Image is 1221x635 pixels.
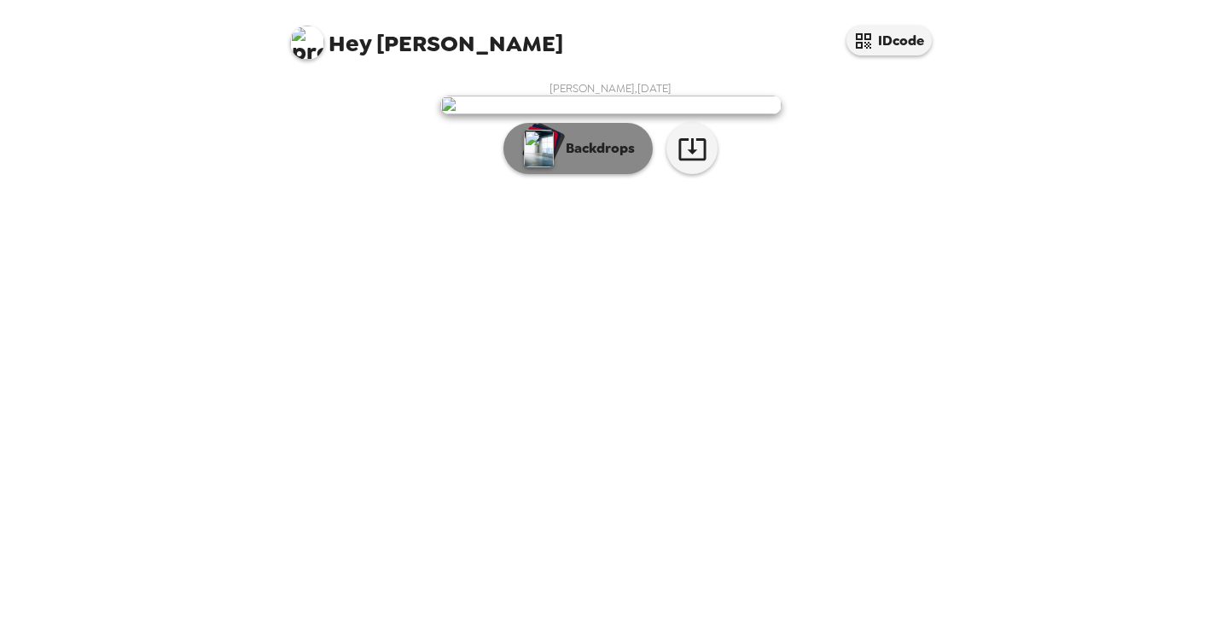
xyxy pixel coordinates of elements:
[557,138,635,159] p: Backdrops
[440,96,782,114] img: user
[846,26,932,55] button: IDcode
[290,17,563,55] span: [PERSON_NAME]
[329,28,371,59] span: Hey
[549,81,672,96] span: [PERSON_NAME] , [DATE]
[290,26,324,60] img: profile pic
[503,123,653,174] button: Backdrops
